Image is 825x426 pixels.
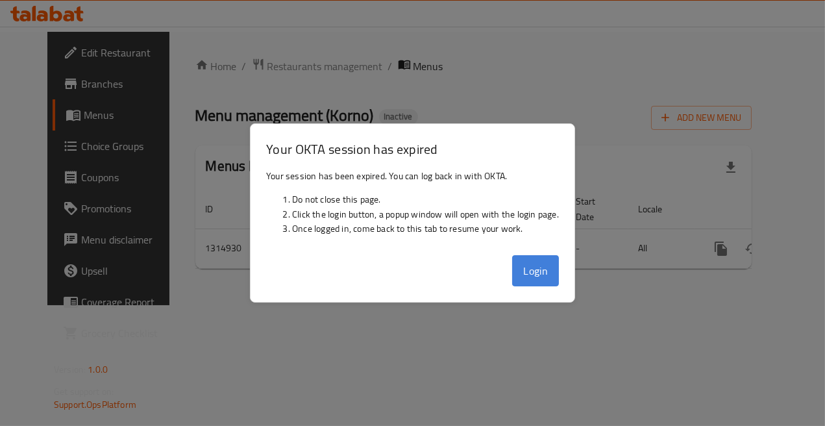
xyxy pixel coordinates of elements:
button: Login [512,255,559,286]
h3: Your OKTA session has expired [266,140,559,158]
li: Once logged in, come back to this tab to resume your work. [292,221,559,236]
div: Your session has been expired. You can log back in with OKTA. [251,164,574,251]
li: Click the login button, a popup window will open with the login page. [292,207,559,221]
li: Do not close this page. [292,192,559,207]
